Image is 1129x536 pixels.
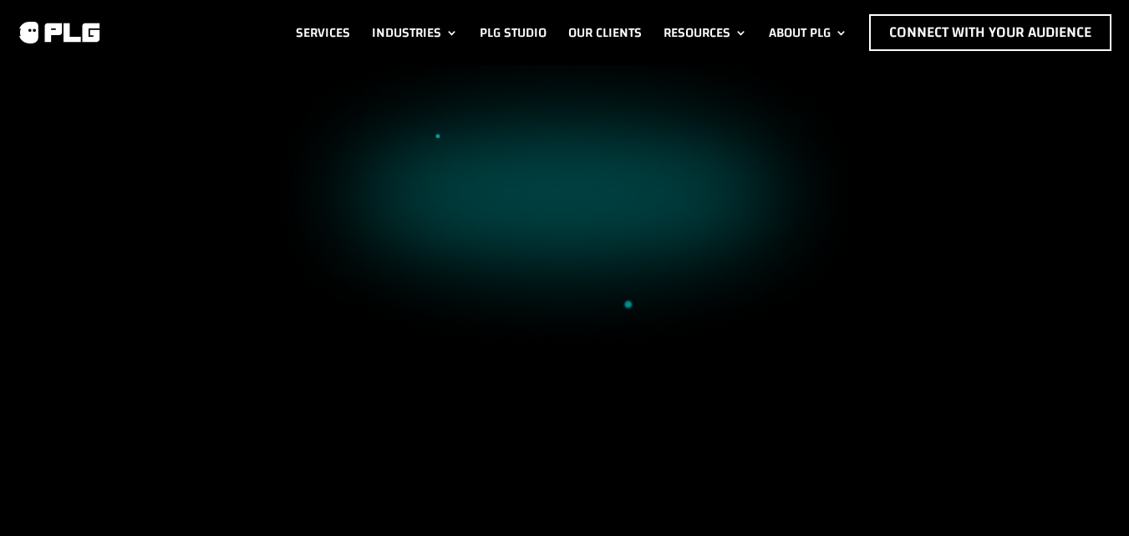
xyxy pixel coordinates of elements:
a: Connect with Your Audience [869,14,1111,51]
a: Services [296,14,350,51]
a: About PLG [769,14,847,51]
a: Our Clients [568,14,642,51]
a: Resources [664,14,747,51]
a: PLG Studio [480,14,547,51]
a: Industries [372,14,458,51]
